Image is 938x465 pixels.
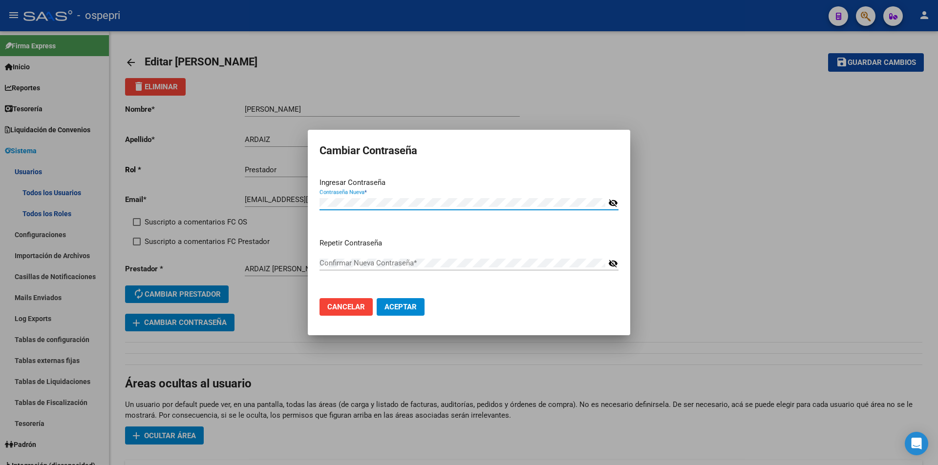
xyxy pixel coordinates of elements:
[377,298,425,316] button: Aceptar
[608,258,618,269] mat-icon: visibility_off
[327,303,365,311] span: Cancelar
[905,432,928,455] div: Open Intercom Messenger
[320,177,618,188] p: Ingresar Contraseña
[320,238,618,249] p: Repetir Contraseña
[320,298,373,316] button: Cancelar
[608,197,618,209] mat-icon: visibility_off
[320,142,618,160] h2: Cambiar Contraseña
[384,303,417,311] span: Aceptar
